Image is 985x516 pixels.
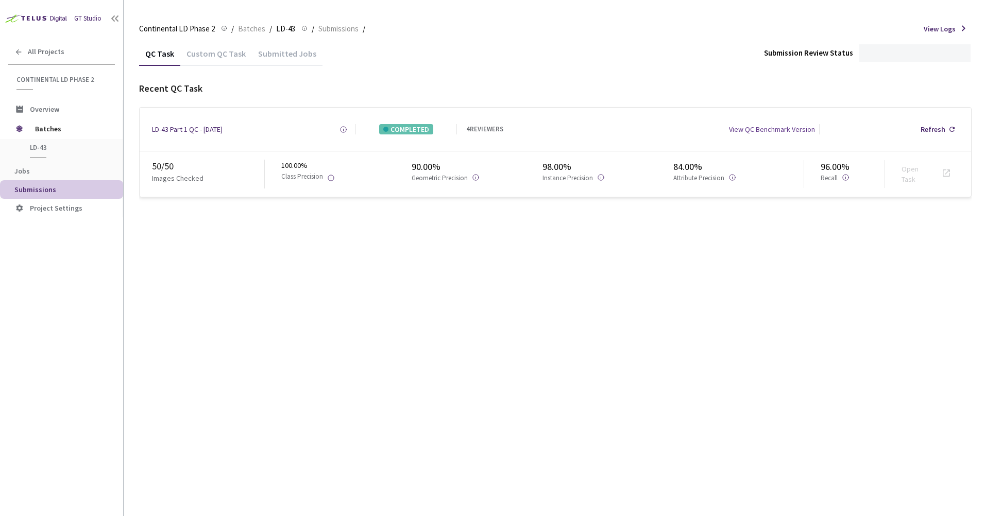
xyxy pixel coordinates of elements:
div: 100.00% [281,160,412,188]
p: Geometric Precision [412,174,468,183]
a: Open Task [902,164,919,184]
span: Submissions [14,185,56,194]
div: GT Studio [74,14,101,24]
p: Instance Precision [542,174,593,183]
div: 50 / 50 [152,160,264,173]
a: Submissions [316,23,361,34]
p: Images Checked [152,173,203,183]
span: LD-43 [276,23,295,35]
div: Submitted Jobs [252,48,322,66]
span: Continental LD Phase 2 [16,75,109,84]
div: 96.00% [821,160,885,174]
p: Recall [821,174,838,183]
span: Project Settings [30,203,82,213]
span: Batches [35,118,106,139]
p: Attribute Precision [673,174,724,183]
div: View QC Benchmark Version [729,124,815,134]
div: 84.00% [673,160,804,174]
span: Batches [238,23,265,35]
span: All Projects [28,47,64,56]
div: QC Task [139,48,180,66]
span: Jobs [14,166,30,176]
li: / [269,23,272,35]
div: Custom QC Task [180,48,252,66]
span: View Logs [924,24,956,34]
li: / [363,23,365,35]
span: Continental LD Phase 2 [139,23,215,35]
div: Refresh [921,124,945,134]
p: Class Precision [281,172,323,183]
li: / [312,23,314,35]
a: LD-43 Part 1 QC - [DATE] [152,124,223,134]
div: 4 REVIEWERS [466,125,503,134]
div: 98.00% [542,160,673,174]
a: Batches [236,23,267,34]
div: COMPLETED [379,124,433,134]
span: Submissions [318,23,359,35]
div: 90.00% [412,160,542,174]
span: Overview [30,105,59,114]
span: LD-43 [30,143,106,152]
div: Submission Review Status [764,47,853,58]
div: Recent QC Task [139,82,972,95]
li: / [231,23,234,35]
